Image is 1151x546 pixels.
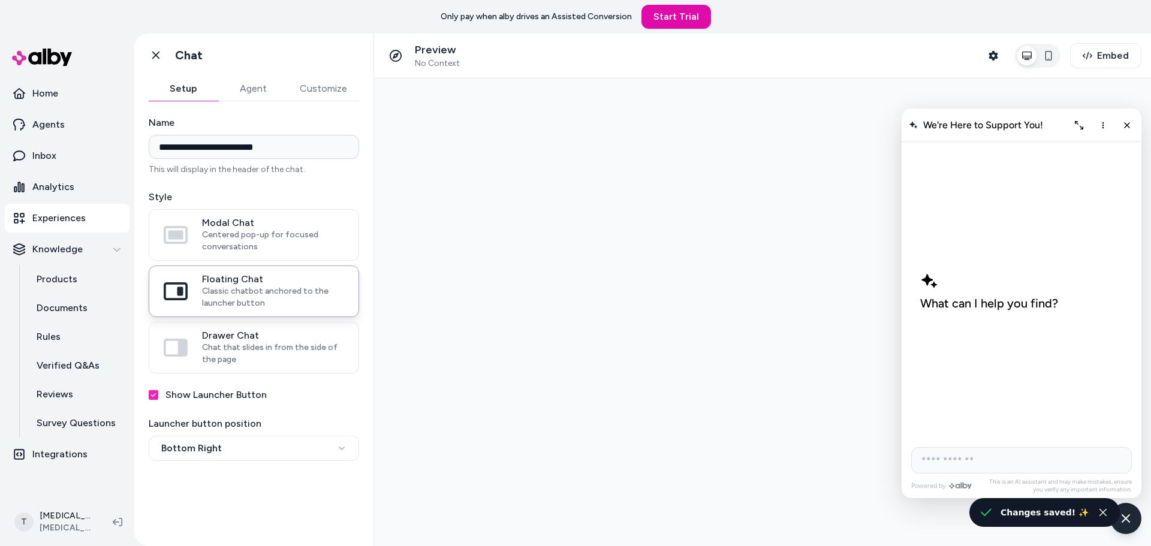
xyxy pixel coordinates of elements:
[32,117,65,132] p: Agents
[40,510,94,522] p: [MEDICAL_DATA] Beds Plus Shopify
[202,330,344,342] span: Drawer Chat
[1070,43,1141,68] button: Embed
[165,388,267,402] label: Show Launcher Button
[32,180,74,194] p: Analytics
[415,43,460,57] p: Preview
[5,141,129,170] a: Inbox
[202,229,344,253] span: Centered pop-up for focused conversations
[37,416,116,430] p: Survey Questions
[25,265,129,294] a: Products
[5,173,129,201] a: Analytics
[37,358,100,373] p: Verified Q&As
[25,351,129,380] a: Verified Q&As
[202,342,344,366] span: Chat that slides in from the side of the page
[149,116,359,130] label: Name
[5,204,129,233] a: Experiences
[5,235,129,264] button: Knowledge
[202,217,344,229] span: Modal Chat
[37,301,88,315] p: Documents
[1096,505,1110,520] button: Close toast
[32,242,83,257] p: Knowledge
[288,77,359,101] button: Customize
[415,58,460,69] span: No Context
[641,5,711,29] a: Start Trial
[32,149,56,163] p: Inbox
[149,190,359,204] label: Style
[12,49,72,66] img: alby Logo
[32,211,86,225] p: Experiences
[7,503,103,541] button: T[MEDICAL_DATA] Beds Plus Shopify[MEDICAL_DATA] Beds Plus
[218,77,288,101] button: Agent
[14,512,34,532] span: T
[202,273,344,285] span: Floating Chat
[25,380,129,409] a: Reviews
[25,294,129,322] a: Documents
[25,322,129,351] a: Rules
[149,164,359,176] p: This will display in the header of the chat.
[202,285,344,309] span: Classic chatbot anchored to the launcher button
[5,110,129,139] a: Agents
[37,330,61,344] p: Rules
[441,11,632,23] p: Only pay when alby drives an Assisted Conversion
[1097,49,1129,63] span: Embed
[25,409,129,438] a: Survey Questions
[5,440,129,469] a: Integrations
[37,272,77,286] p: Products
[37,387,73,402] p: Reviews
[1001,505,1089,520] div: Changes saved! ✨
[175,48,203,63] h1: Chat
[40,522,94,534] span: [MEDICAL_DATA] Beds Plus
[149,417,359,431] label: Launcher button position
[32,447,88,461] p: Integrations
[5,79,129,108] a: Home
[32,86,58,101] p: Home
[149,77,218,101] button: Setup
